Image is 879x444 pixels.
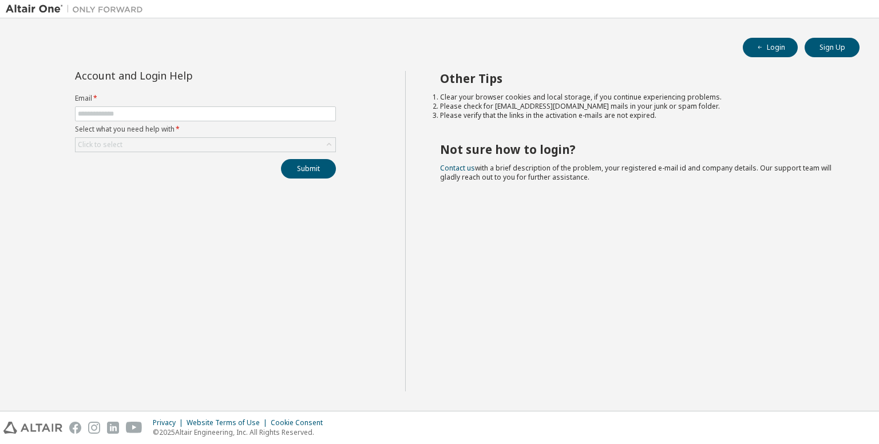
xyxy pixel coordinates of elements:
label: Select what you need help with [75,125,336,134]
li: Please verify that the links in the activation e-mails are not expired. [440,111,840,120]
div: Website Terms of Use [187,418,271,427]
a: Contact us [440,163,475,173]
img: linkedin.svg [107,422,119,434]
img: youtube.svg [126,422,142,434]
span: with a brief description of the problem, your registered e-mail id and company details. Our suppo... [440,163,832,182]
li: Please check for [EMAIL_ADDRESS][DOMAIN_NAME] mails in your junk or spam folder. [440,102,840,111]
img: facebook.svg [69,422,81,434]
div: Click to select [76,138,335,152]
img: instagram.svg [88,422,100,434]
div: Privacy [153,418,187,427]
div: Cookie Consent [271,418,330,427]
label: Email [75,94,336,103]
div: Click to select [78,140,122,149]
button: Sign Up [805,38,860,57]
img: Altair One [6,3,149,15]
img: altair_logo.svg [3,422,62,434]
button: Login [743,38,798,57]
p: © 2025 Altair Engineering, Inc. All Rights Reserved. [153,427,330,437]
h2: Other Tips [440,71,840,86]
li: Clear your browser cookies and local storage, if you continue experiencing problems. [440,93,840,102]
h2: Not sure how to login? [440,142,840,157]
button: Submit [281,159,336,179]
div: Account and Login Help [75,71,284,80]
